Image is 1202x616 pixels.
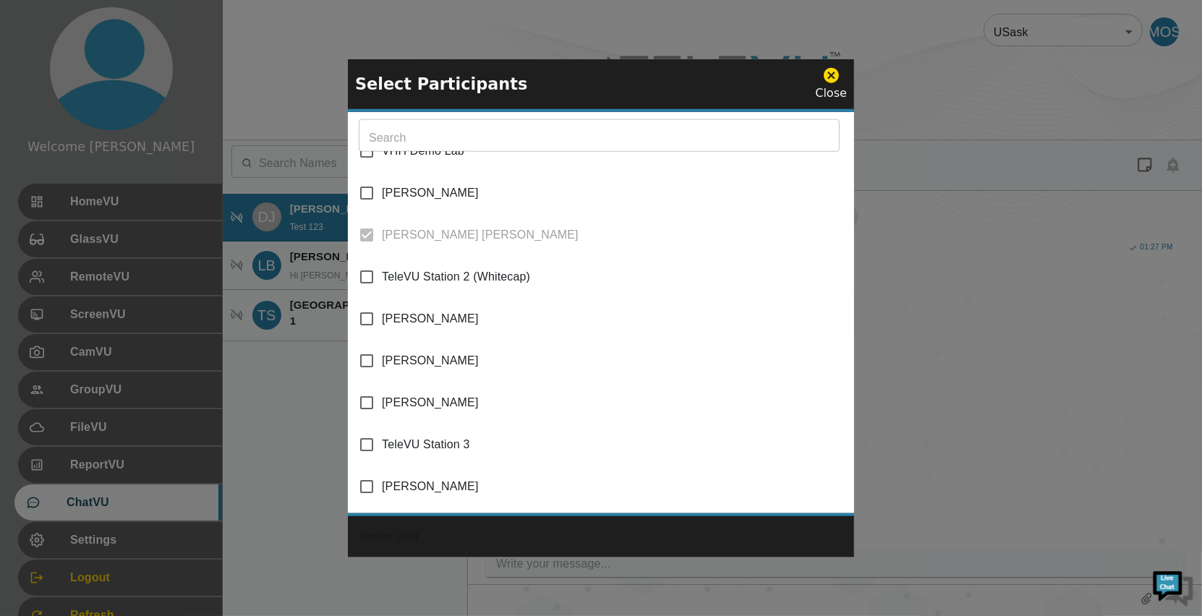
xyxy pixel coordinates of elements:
[355,72,527,96] p: Select Participants
[382,268,530,286] span: TeleVU Station 2 (Whitecap)
[382,352,479,369] span: [PERSON_NAME]
[359,123,840,152] input: Search
[382,478,479,495] span: [PERSON_NAME]
[7,395,276,445] textarea: Type your message and hit 'Enter'
[237,7,272,42] div: Minimize live chat window
[382,436,470,453] span: TeleVU Station 3
[815,67,847,102] div: Close
[1151,565,1195,609] img: Chat Widget
[75,76,243,95] div: Chat with us now
[84,182,200,328] span: We're online!
[25,67,61,103] img: d_736959983_company_1615157101543_736959983
[382,310,479,328] span: [PERSON_NAME]
[382,226,579,244] span: [PERSON_NAME] [PERSON_NAME]
[382,394,479,411] span: [PERSON_NAME]
[382,184,479,202] span: [PERSON_NAME]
